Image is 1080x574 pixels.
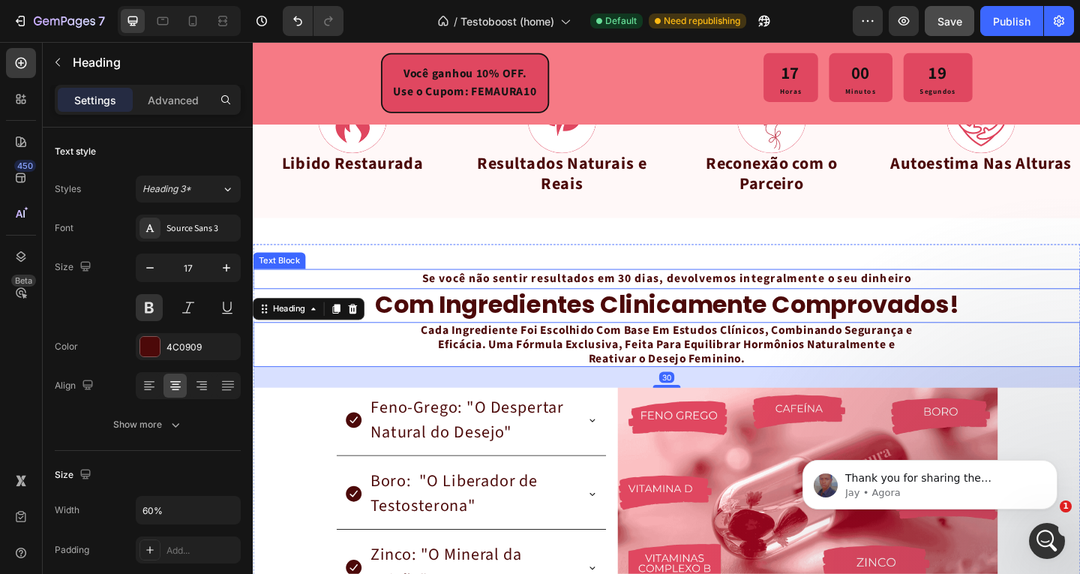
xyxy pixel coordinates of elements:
[664,14,740,28] span: Need republishing
[693,122,890,144] p: Autoestima Nas Alturas
[780,428,1080,533] iframe: Intercom notifications mensagem
[55,182,81,196] div: Styles
[127,464,349,518] p: Boro: "O Liberador de Testosterona"
[229,122,442,166] p: Resultados Naturais e Reais
[74,92,116,108] p: Settings
[14,160,36,172] div: 450
[136,176,241,203] button: Heading 3*
[454,14,457,29] span: /
[166,544,237,557] div: Add...
[3,231,54,245] div: Text Block
[55,411,241,438] button: Show more
[166,341,237,354] div: 4C0909
[73,53,235,71] p: Heading
[142,182,191,196] span: Heading 3*
[98,12,105,30] p: 7
[183,305,718,353] strong: Cada Ingrediente Foi Escolhido Com Base Em Estudos Clínicos, Combinando Segurança e Eficácia. Uma...
[55,221,73,235] div: Font
[55,465,94,485] div: Size
[283,6,343,36] div: Undo/Redo
[980,6,1043,36] button: Publish
[148,92,199,108] p: Advanced
[65,44,251,220] span: Thank you for sharing the screenshots I noticed that our collaborator access to your store is sti...
[6,6,112,36] button: 7
[113,417,183,432] div: Show more
[55,543,89,557] div: Padding
[605,14,637,28] span: Default
[442,359,458,371] div: 30
[574,48,597,59] p: Horas
[31,122,184,144] p: Libido Restaurada
[11,275,36,287] div: Beta
[993,14,1030,29] div: Publish
[166,222,237,236] div: Source Sans 3
[55,376,97,396] div: Align
[726,18,765,48] div: 19
[1060,500,1072,512] span: 1
[1029,523,1065,559] iframe: Intercom live chat
[645,48,678,59] p: Minutos
[1,248,898,268] p: Se você não sentir resultados em 30 dias, devolvemos integralmente o seu dinheiro
[460,14,554,29] span: Testoboost (home)
[645,18,678,48] div: 00
[55,257,94,278] div: Size
[55,145,96,158] div: Text style
[127,384,349,438] p: Feno-Grego: "O Despertar Natural do Desejo"
[925,6,974,36] button: Save
[457,122,670,166] p: Reconexão com o Parceiro
[65,58,259,71] p: Message from Jay, sent Agora
[253,42,1080,574] iframe: Design area
[55,340,78,353] div: Color
[55,503,79,517] div: Width
[726,48,765,59] p: Segundos
[136,497,240,524] input: Auto
[937,15,962,28] span: Save
[19,284,60,297] div: Heading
